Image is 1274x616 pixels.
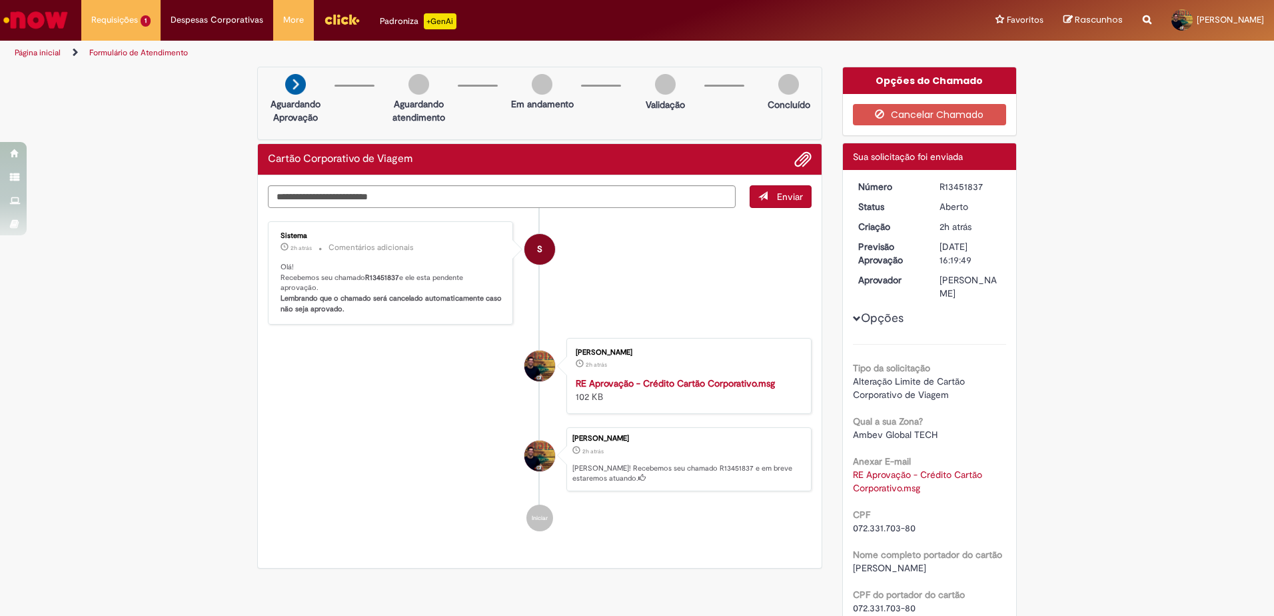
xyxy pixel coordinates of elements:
[853,589,965,601] b: CPF do portador do cartão
[750,185,812,208] button: Enviar
[511,97,574,111] p: Em andamento
[524,351,555,381] div: Liu Guoliang Melo De Mendonca
[268,153,412,165] h2: Cartão Corporativo de Viagem Histórico de tíquete
[524,441,555,471] div: Liu Guoliang Melo De Mendonca
[291,244,312,252] span: 2h atrás
[853,104,1007,125] button: Cancelar Chamado
[853,151,963,163] span: Sua solicitação foi enviada
[853,602,916,614] span: 072.331.703-80
[794,151,812,168] button: Adicionar anexos
[582,447,604,455] time: 27/08/2025 11:19:49
[843,67,1017,94] div: Opções do Chamado
[10,41,840,65] ul: Trilhas de página
[15,47,61,58] a: Página inicial
[1007,13,1043,27] span: Favoritos
[537,233,542,265] span: S
[171,13,263,27] span: Despesas Corporativas
[853,562,926,574] span: [PERSON_NAME]
[655,74,676,95] img: img-circle-grey.png
[777,191,803,203] span: Enviar
[281,262,502,315] p: Olá! Recebemos seu chamado e ele esta pendente aprovação.
[532,74,552,95] img: img-circle-grey.png
[940,273,1001,300] div: [PERSON_NAME]
[848,273,930,287] dt: Aprovador
[940,240,1001,267] div: [DATE] 16:19:49
[365,273,399,283] b: R13451837
[572,463,804,484] p: [PERSON_NAME]! Recebemos seu chamado R13451837 e em breve estaremos atuando.
[940,200,1001,213] div: Aberto
[853,522,916,534] span: 072.331.703-80
[778,74,799,95] img: img-circle-grey.png
[281,293,504,314] b: Lembrando que o chamado será cancelado automaticamente caso não seja aprovado.
[89,47,188,58] a: Formulário de Atendimento
[940,220,1001,233] div: 27/08/2025 11:19:49
[91,13,138,27] span: Requisições
[1075,13,1123,26] span: Rascunhos
[263,97,328,124] p: Aguardando Aprovação
[281,232,502,240] div: Sistema
[940,180,1001,193] div: R13451837
[940,221,971,233] span: 2h atrás
[572,435,804,443] div: [PERSON_NAME]
[853,469,985,494] a: Download de RE Aprovação - Crédito Cartão Corporativo.msg
[853,549,1002,561] b: Nome completo portador do cartão
[853,362,930,374] b: Tipo da solicitação
[386,97,451,124] p: Aguardando atendimento
[268,185,736,208] textarea: Digite sua mensagem aqui...
[324,9,360,29] img: click_logo_yellow_360x200.png
[380,13,456,29] div: Padroniza
[853,429,938,441] span: Ambev Global TECH
[1,7,70,33] img: ServiceNow
[768,98,810,111] p: Concluído
[1197,14,1264,25] span: [PERSON_NAME]
[848,200,930,213] dt: Status
[291,244,312,252] time: 27/08/2025 11:19:59
[646,98,685,111] p: Validação
[576,377,775,389] a: RE Aprovação - Crédito Cartão Corporativo.msg
[576,349,798,357] div: [PERSON_NAME]
[586,361,607,369] time: 27/08/2025 11:14:42
[328,242,414,253] small: Comentários adicionais
[853,509,870,521] b: CPF
[853,455,911,467] b: Anexar E-mail
[1063,14,1123,27] a: Rascunhos
[848,240,930,267] dt: Previsão Aprovação
[848,180,930,193] dt: Número
[582,447,604,455] span: 2h atrás
[853,415,923,427] b: Qual a sua Zona?
[853,375,967,401] span: Alteração Limite de Cartão Corporativo de Viagem
[940,221,971,233] time: 27/08/2025 11:19:49
[576,377,798,403] div: 102 KB
[268,427,812,491] li: Liu Guoliang Melo De Mendonca
[424,13,456,29] p: +GenAi
[586,361,607,369] span: 2h atrás
[283,13,304,27] span: More
[408,74,429,95] img: img-circle-grey.png
[524,234,555,265] div: System
[268,208,812,545] ul: Histórico de tíquete
[848,220,930,233] dt: Criação
[285,74,306,95] img: arrow-next.png
[141,15,151,27] span: 1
